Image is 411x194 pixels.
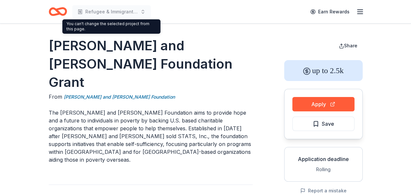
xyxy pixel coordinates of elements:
[292,97,354,111] button: Apply
[306,6,353,18] a: Earn Rewards
[64,93,175,101] a: [PERSON_NAME] and [PERSON_NAME] Foundation
[334,39,363,52] button: Share
[49,109,253,164] p: The [PERSON_NAME] and [PERSON_NAME] Foundation aims to provide hope and a future to individuals i...
[322,120,334,128] span: Save
[290,155,357,163] div: Application deadline
[49,93,253,101] div: From
[49,4,67,19] a: Home
[292,117,354,131] button: Save
[344,43,357,48] span: Share
[72,5,151,18] button: Refugee & Immigrant Community Services Program
[284,60,363,81] div: up to 2.5k
[290,166,357,173] div: Rolling
[49,37,253,91] h1: [PERSON_NAME] and [PERSON_NAME] Foundation Grant
[62,19,161,34] div: You can't change the selected project from this page.
[85,8,138,16] span: Refugee & Immigrant Community Services Program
